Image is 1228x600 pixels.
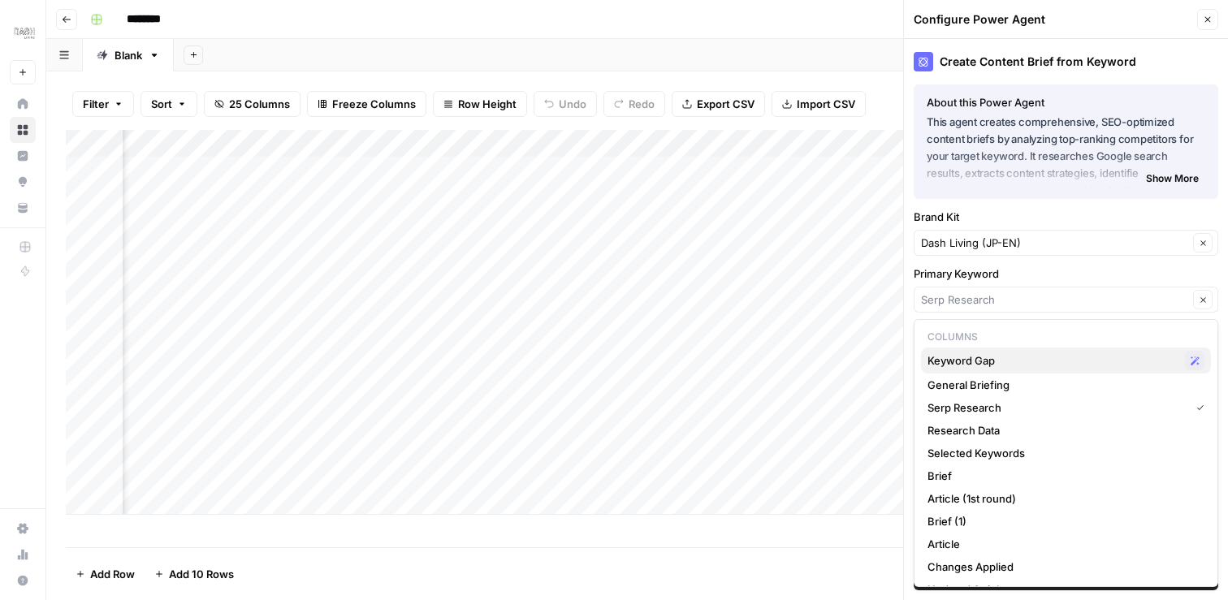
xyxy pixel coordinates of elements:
[921,291,1188,308] input: Serp Research
[927,445,1198,461] span: Selected Keywords
[10,169,36,195] a: Opportunities
[141,91,197,117] button: Sort
[72,91,134,117] button: Filter
[797,96,855,112] span: Import CSV
[10,542,36,568] a: Usage
[559,96,586,112] span: Undo
[204,91,301,117] button: 25 Columns
[307,91,426,117] button: Freeze Columns
[914,209,1218,225] label: Brand Kit
[927,490,1198,507] span: Article (1st round)
[10,568,36,594] button: Help + Support
[927,422,1198,438] span: Research Data
[914,265,1218,282] label: Primary Keyword
[10,143,36,169] a: Insights
[458,96,517,112] span: Row Height
[927,581,1198,598] span: Updated Article
[10,91,36,117] a: Home
[229,96,290,112] span: 25 Columns
[629,96,655,112] span: Redo
[921,235,1188,251] input: Dash Living (JP-EN)
[927,94,1205,110] div: About this Power Agent
[90,566,135,582] span: Add Row
[914,319,1218,334] div: Enter the primary keyword you want this article to rank for.
[914,52,1218,71] div: Create Content Brief from Keyword
[66,561,145,587] button: Add Row
[10,13,36,54] button: Workspace: Dash
[927,536,1198,552] span: Article
[83,39,174,71] a: Blank
[332,96,416,112] span: Freeze Columns
[927,559,1198,575] span: Changes Applied
[83,96,109,112] span: Filter
[10,195,36,221] a: Your Data
[927,513,1198,529] span: Brief (1)
[151,96,172,112] span: Sort
[772,91,866,117] button: Import CSV
[927,377,1198,393] span: General Briefing
[1146,171,1199,186] span: Show More
[927,352,1178,369] span: Keyword Gap
[145,561,244,587] button: Add 10 Rows
[115,47,142,63] div: Blank
[169,566,234,582] span: Add 10 Rows
[10,19,39,48] img: Dash Logo
[1139,168,1205,189] button: Show More
[10,117,36,143] a: Browse
[433,91,527,117] button: Row Height
[10,516,36,542] a: Settings
[927,114,1205,183] p: This agent creates comprehensive, SEO-optimized content briefs by analyzing top-ranking competito...
[603,91,665,117] button: Redo
[927,468,1198,484] span: Brief
[534,91,597,117] button: Undo
[921,326,1211,347] p: Columns
[697,96,755,112] span: Export CSV
[927,399,1183,416] span: Serp Research
[672,91,765,117] button: Export CSV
